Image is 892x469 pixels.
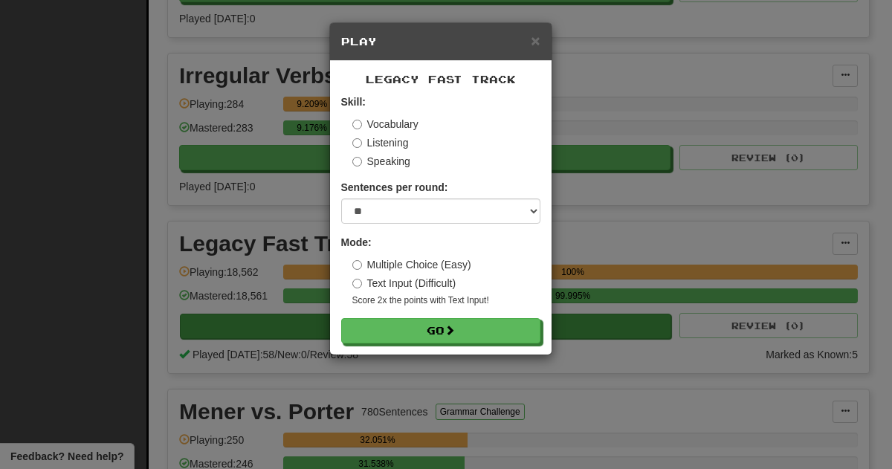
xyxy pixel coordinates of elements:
[352,294,540,307] small: Score 2x the points with Text Input !
[352,260,362,270] input: Multiple Choice (Easy)
[341,180,448,195] label: Sentences per round:
[352,157,362,166] input: Speaking
[531,33,540,48] button: Close
[352,120,362,129] input: Vocabulary
[352,279,362,288] input: Text Input (Difficult)
[341,96,366,108] strong: Skill:
[366,73,516,85] span: Legacy Fast Track
[352,276,456,291] label: Text Input (Difficult)
[352,138,362,148] input: Listening
[352,154,410,169] label: Speaking
[341,236,372,248] strong: Mode:
[341,34,540,49] h5: Play
[352,257,471,272] label: Multiple Choice (Easy)
[531,32,540,49] span: ×
[341,318,540,343] button: Go
[352,135,409,150] label: Listening
[352,117,418,132] label: Vocabulary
